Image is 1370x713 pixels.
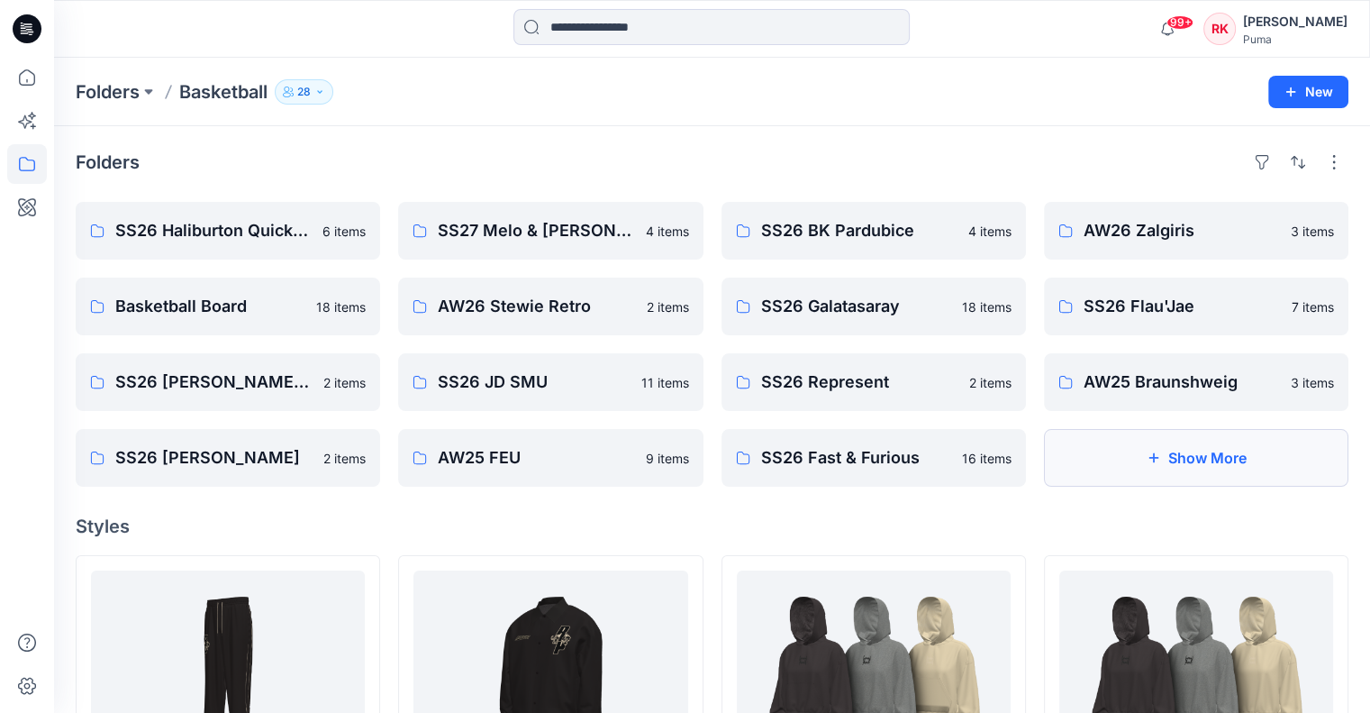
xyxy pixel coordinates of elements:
a: SS26 Represent2 items [721,353,1026,411]
p: SS26 BK Pardubice [761,218,957,243]
p: 4 items [646,222,689,241]
p: 3 items [1291,222,1334,241]
p: 6 items [322,222,366,241]
p: AW25 FEU [438,445,634,471]
p: 18 items [962,297,1012,316]
p: SS26 Haliburton Quick Turn [115,218,312,243]
p: SS26 [PERSON_NAME] Neon [115,370,313,395]
span: 99+ [1166,15,1193,30]
p: AW26 Stewie Retro [438,294,635,319]
p: 3 items [1291,373,1334,392]
p: SS26 JD SMU [438,370,630,395]
div: RK [1203,13,1236,45]
a: AW26 Zalgiris3 items [1044,202,1348,260]
p: 9 items [646,449,689,468]
p: 2 items [647,297,689,316]
p: 18 items [316,297,366,316]
p: 28 [297,82,311,102]
a: SS26 JD SMU11 items [398,353,703,411]
p: SS26 [PERSON_NAME] [115,445,313,471]
p: 2 items [969,373,1012,392]
div: Puma [1243,32,1347,46]
p: SS26 Galatasaray [761,294,951,319]
p: 4 items [968,222,1012,241]
p: SS27 Melo & [PERSON_NAME] [438,218,634,243]
a: SS26 [PERSON_NAME] Neon2 items [76,353,380,411]
p: SS26 Fast & Furious [761,445,951,471]
a: SS26 BK Pardubice4 items [721,202,1026,260]
a: SS26 Fast & Furious16 items [721,429,1026,487]
p: AW25 Braunshweig [1084,370,1280,395]
a: SS26 Galatasaray18 items [721,278,1026,335]
a: SS27 Melo & [PERSON_NAME]4 items [398,202,703,260]
div: [PERSON_NAME] [1243,11,1347,32]
p: 2 items [323,449,366,468]
a: AW25 Braunshweig3 items [1044,353,1348,411]
p: 2 items [323,373,366,392]
p: AW26 Zalgiris [1084,218,1280,243]
a: SS26 Flau'Jae7 items [1044,278,1348,335]
a: SS26 Haliburton Quick Turn6 items [76,202,380,260]
a: AW26 Stewie Retro2 items [398,278,703,335]
p: Basketball Board [115,294,305,319]
p: SS26 Flau'Jae [1084,294,1281,319]
p: SS26 Represent [761,370,958,395]
a: Folders [76,79,140,105]
button: New [1268,76,1348,108]
p: 11 items [641,373,689,392]
button: Show More [1044,429,1348,487]
h4: Folders [76,151,140,173]
a: AW25 FEU9 items [398,429,703,487]
p: 16 items [962,449,1012,468]
p: 7 items [1292,297,1334,316]
p: Basketball [179,79,268,105]
a: SS26 [PERSON_NAME]2 items [76,429,380,487]
a: Basketball Board18 items [76,278,380,335]
button: 28 [275,79,333,105]
h4: Styles [76,516,1348,537]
